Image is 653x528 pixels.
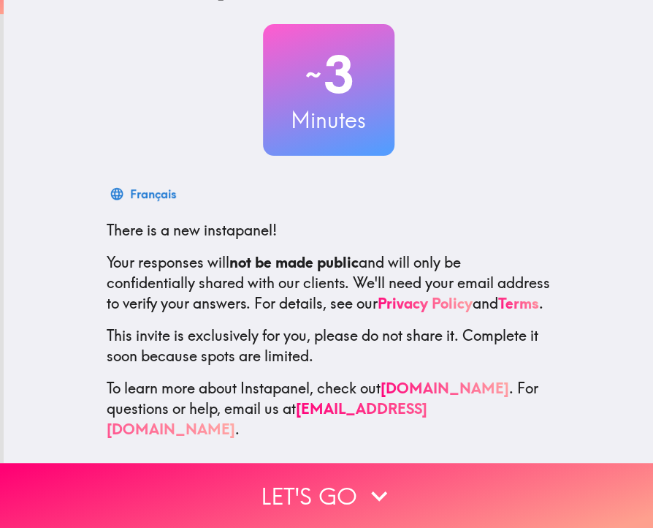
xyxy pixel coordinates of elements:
b: not be made public [229,253,359,271]
a: Terms [498,294,539,312]
p: This invite is exclusively for you, please do not share it. Complete it soon because spots are li... [107,325,551,366]
p: To learn more about Instapanel, check out . For questions or help, email us at . [107,378,551,440]
h2: 3 [263,45,394,105]
span: There is a new instapanel! [107,221,277,239]
a: [EMAIL_ADDRESS][DOMAIN_NAME] [107,399,427,438]
a: Privacy Policy [378,294,473,312]
span: ~ [303,53,324,97]
a: [DOMAIN_NAME] [381,379,509,397]
h3: Minutes [263,105,394,135]
div: Français [130,184,176,204]
p: Your responses will and will only be confidentially shared with our clients. We'll need your emai... [107,252,551,314]
button: Français [107,179,182,208]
